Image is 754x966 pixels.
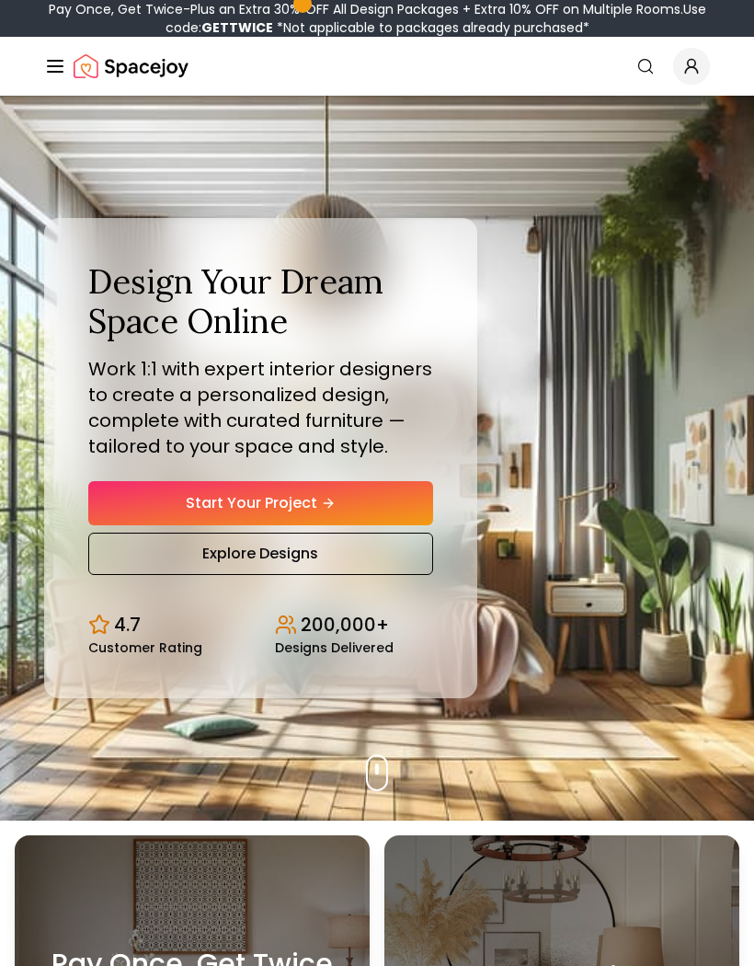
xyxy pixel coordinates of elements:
[301,612,389,638] p: 200,000+
[74,48,188,85] a: Spacejoy
[44,37,710,96] nav: Global
[88,262,433,341] h1: Design Your Dream Space Online
[88,356,433,459] p: Work 1:1 with expert interior designers to create a personalized design, complete with curated fu...
[74,48,188,85] img: Spacejoy Logo
[88,597,433,654] div: Design stats
[273,18,589,37] span: *Not applicable to packages already purchased*
[114,612,141,638] p: 4.7
[275,641,394,654] small: Designs Delivered
[88,533,433,575] a: Explore Designs
[88,481,433,525] a: Start Your Project
[201,18,273,37] b: GETTWICE
[88,641,202,654] small: Customer Rating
